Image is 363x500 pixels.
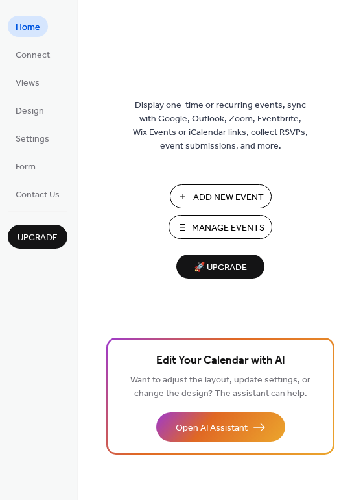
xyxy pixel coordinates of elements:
[8,71,47,93] a: Views
[133,99,308,153] span: Display one-time or recurring events, sync with Google, Outlook, Zoom, Eventbrite, Wix Events or ...
[169,215,272,239] button: Manage Events
[8,127,57,149] a: Settings
[18,231,58,245] span: Upgrade
[8,155,43,177] a: Form
[170,184,272,208] button: Add New Event
[8,183,67,205] a: Contact Us
[16,132,49,146] span: Settings
[156,412,285,442] button: Open AI Assistant
[176,421,248,435] span: Open AI Assistant
[16,77,40,90] span: Views
[16,49,50,62] span: Connect
[8,44,58,65] a: Connect
[176,255,264,279] button: 🚀 Upgrade
[8,16,48,37] a: Home
[16,105,44,118] span: Design
[130,371,310,403] span: Want to adjust the layout, update settings, or change the design? The assistant can help.
[192,221,264,235] span: Manage Events
[16,188,60,202] span: Contact Us
[16,160,36,174] span: Form
[8,99,52,121] a: Design
[156,352,285,370] span: Edit Your Calendar with AI
[193,191,264,205] span: Add New Event
[8,225,67,249] button: Upgrade
[16,21,40,34] span: Home
[184,259,257,277] span: 🚀 Upgrade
